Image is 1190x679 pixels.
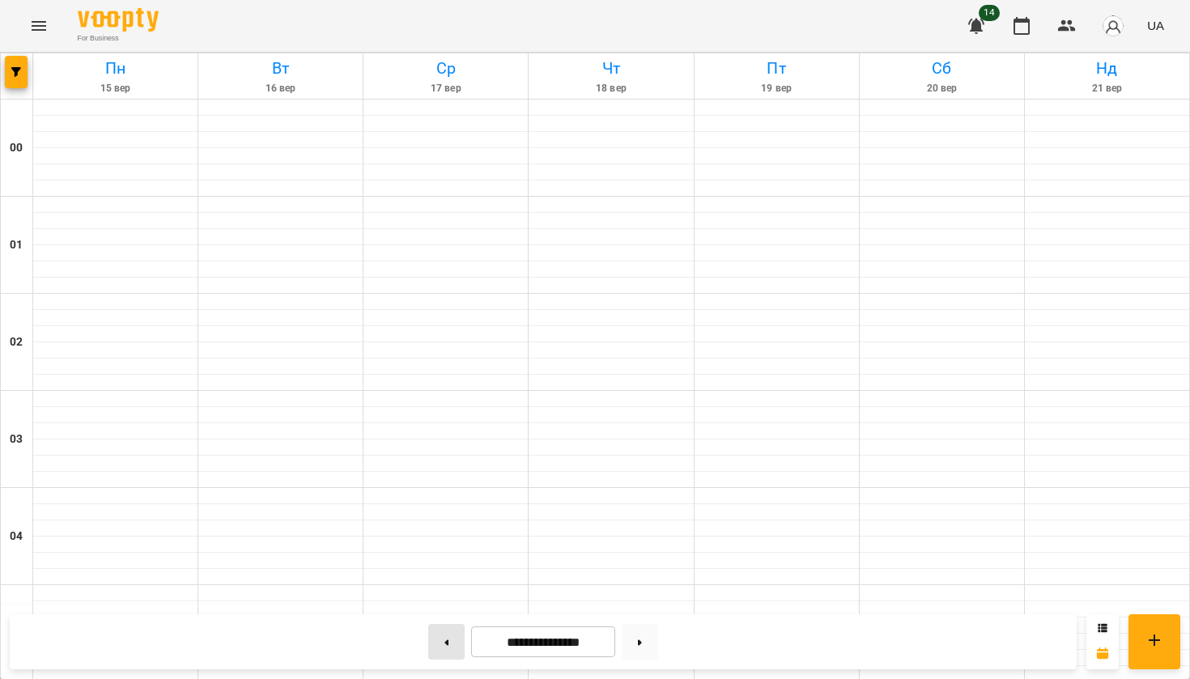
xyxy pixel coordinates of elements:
[10,333,23,351] h6: 02
[78,33,159,44] span: For Business
[1141,11,1171,40] button: UA
[366,81,525,96] h6: 17 вер
[531,81,691,96] h6: 18 вер
[697,56,856,81] h6: Пт
[862,81,1022,96] h6: 20 вер
[19,6,58,45] button: Menu
[1102,15,1124,37] img: avatar_s.png
[36,81,195,96] h6: 15 вер
[201,81,360,96] h6: 16 вер
[366,56,525,81] h6: Ср
[10,431,23,448] h6: 03
[36,56,195,81] h6: Пн
[531,56,691,81] h6: Чт
[1147,17,1164,34] span: UA
[10,236,23,254] h6: 01
[10,139,23,157] h6: 00
[862,56,1022,81] h6: Сб
[201,56,360,81] h6: Вт
[1027,81,1187,96] h6: 21 вер
[78,8,159,32] img: Voopty Logo
[979,5,1000,21] span: 14
[10,528,23,545] h6: 04
[697,81,856,96] h6: 19 вер
[1027,56,1187,81] h6: Нд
